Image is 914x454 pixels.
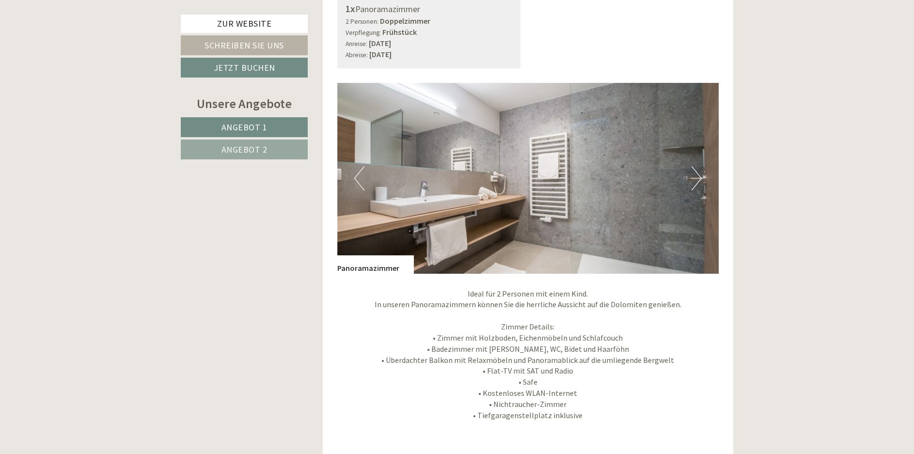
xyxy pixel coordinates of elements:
[181,35,308,55] a: Schreiben Sie uns
[181,94,308,112] div: Unsere Angebote
[221,122,268,133] span: Angebot 1
[337,83,719,274] img: image
[141,58,375,98] div: Bitte senden sie mir ein Angebot nur mit Frühstück zu. Vielen Dank [PERSON_NAME]
[319,252,382,272] button: Senden
[380,16,430,26] b: Doppelzimmer
[146,90,367,96] small: 19:35
[382,27,417,37] b: Frühstück
[346,29,381,37] small: Verpflegung:
[369,49,392,59] b: [DATE]
[173,7,208,24] div: [DATE]
[369,38,391,48] b: [DATE]
[346,2,355,15] b: 1x
[181,58,308,78] a: Jetzt buchen
[7,26,154,56] div: Guten Tag, wie können wir Ihnen helfen?
[354,166,364,190] button: Previous
[346,17,378,26] small: 2 Personen:
[692,166,702,190] button: Next
[346,51,368,59] small: Abreise:
[146,60,367,67] div: Sie
[346,2,513,16] div: Panoramazimmer
[221,144,268,155] span: Angebot 2
[346,40,367,48] small: Anreise:
[15,28,149,36] div: Inso Sonnenheim
[337,288,719,421] p: Ideal für 2 Personen mit einem Kind. In unseren Panoramazimmern können Sie die herrliche Aussicht...
[15,47,149,54] small: 19:34
[181,15,308,33] a: Zur Website
[337,255,414,274] div: Panoramazimmer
